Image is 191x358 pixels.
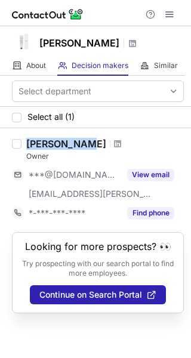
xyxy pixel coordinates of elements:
h1: [PERSON_NAME] [39,36,119,50]
span: Similar [154,61,178,70]
span: [EMAIL_ADDRESS][PERSON_NAME][DOMAIN_NAME] [29,189,153,199]
span: Select all (1) [27,112,75,122]
span: Continue on Search Portal [39,290,142,300]
header: Looking for more prospects? 👀 [25,241,171,252]
img: d0c7becfd7868591217a17f54a8c47e9 [12,29,36,53]
div: Owner [26,151,184,162]
span: ***@[DOMAIN_NAME] [29,169,120,180]
button: Reveal Button [127,169,174,181]
button: Reveal Button [127,207,174,219]
p: Try prospecting with our search portal to find more employees. [21,259,175,278]
div: Select department [19,85,91,97]
button: Continue on Search Portal [30,285,166,304]
span: Decision makers [72,61,128,70]
img: ContactOut v5.3.10 [12,7,84,21]
div: [PERSON_NAME] [26,138,106,150]
span: About [26,61,46,70]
